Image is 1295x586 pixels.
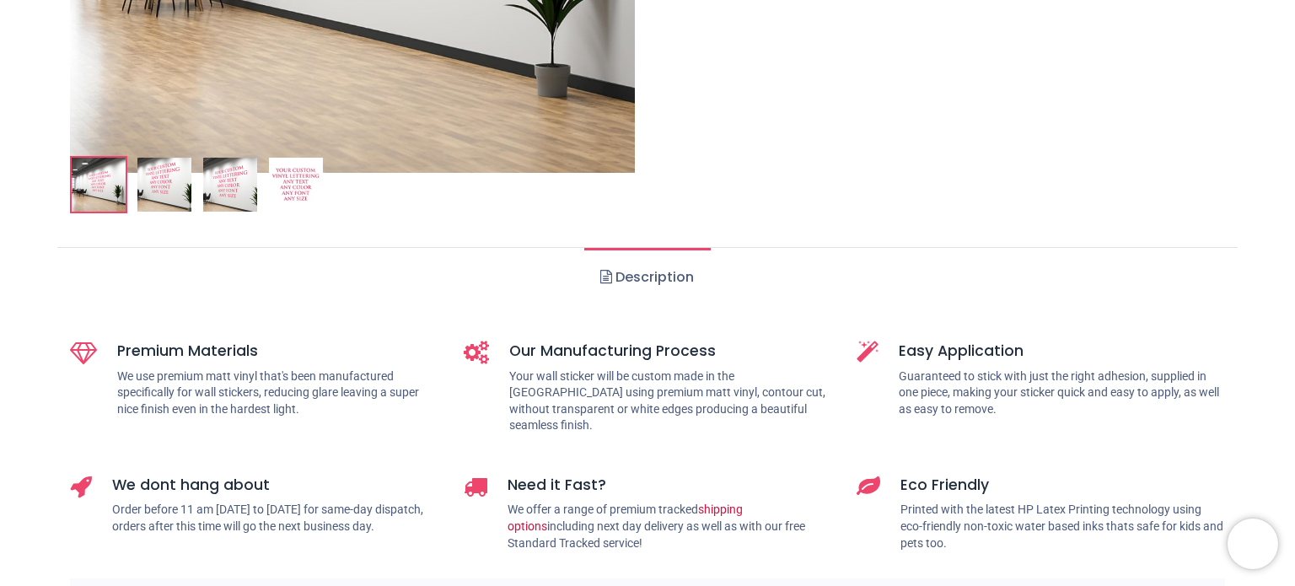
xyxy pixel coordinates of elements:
p: We offer a range of premium tracked including next day delivery as well as with our free Standard... [508,502,832,551]
img: WS-74142-04 [269,158,323,212]
p: Order before 11 am [DATE] to [DATE] for same-day dispatch, orders after this time will go the nex... [112,502,438,535]
h5: Premium Materials [117,341,438,362]
img: WS-74142-02 [137,158,191,212]
h5: Eco Friendly [900,475,1225,496]
h5: We dont hang about [112,475,438,496]
h5: Need it Fast? [508,475,832,496]
p: We use premium matt vinyl that's been manufactured specifically for wall stickers, reducing glare... [117,368,438,418]
img: Custom Wall Sticker Quote Any Text & Colour - Vinyl Lettering [72,158,126,212]
h5: Our Manufacturing Process [509,341,832,362]
h5: Easy Application [899,341,1225,362]
a: Description [584,248,710,307]
p: Printed with the latest HP Latex Printing technology using eco-friendly non-toxic water based ink... [900,502,1225,551]
img: WS-74142-03 [203,158,257,212]
p: Your wall sticker will be custom made in the [GEOGRAPHIC_DATA] using premium matt vinyl, contour ... [509,368,832,434]
p: Guaranteed to stick with just the right adhesion, supplied in one piece, making your sticker quic... [899,368,1225,418]
iframe: Brevo live chat [1228,519,1278,569]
